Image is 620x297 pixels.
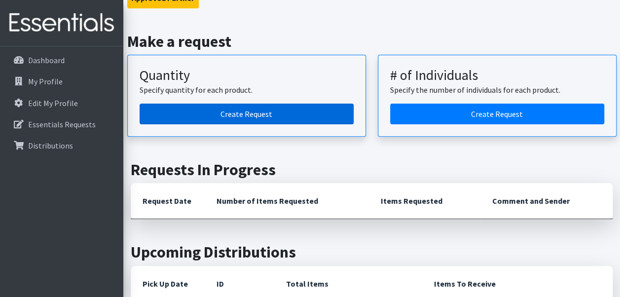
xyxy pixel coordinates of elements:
[390,104,604,124] a: Create a request by number of individuals
[4,114,119,134] a: Essentials Requests
[480,183,613,219] th: Comment and Sender
[28,98,78,108] p: Edit My Profile
[131,183,205,219] th: Request Date
[28,76,63,86] p: My Profile
[4,6,119,39] img: HumanEssentials
[4,72,119,91] a: My Profile
[131,160,613,179] h2: Requests In Progress
[140,84,354,96] p: Specify quantity for each product.
[4,93,119,113] a: Edit My Profile
[28,119,96,129] p: Essentials Requests
[390,84,604,96] p: Specify the number of individuals for each product.
[390,67,604,84] h3: # of Individuals
[4,136,119,155] a: Distributions
[140,104,354,124] a: Create a request by quantity
[368,183,480,219] th: Items Requested
[127,32,617,51] h2: Make a request
[131,243,613,261] h2: Upcoming Distributions
[205,183,368,219] th: Number of Items Requested
[28,141,73,150] p: Distributions
[28,55,65,65] p: Dashboard
[140,67,354,84] h3: Quantity
[4,50,119,70] a: Dashboard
